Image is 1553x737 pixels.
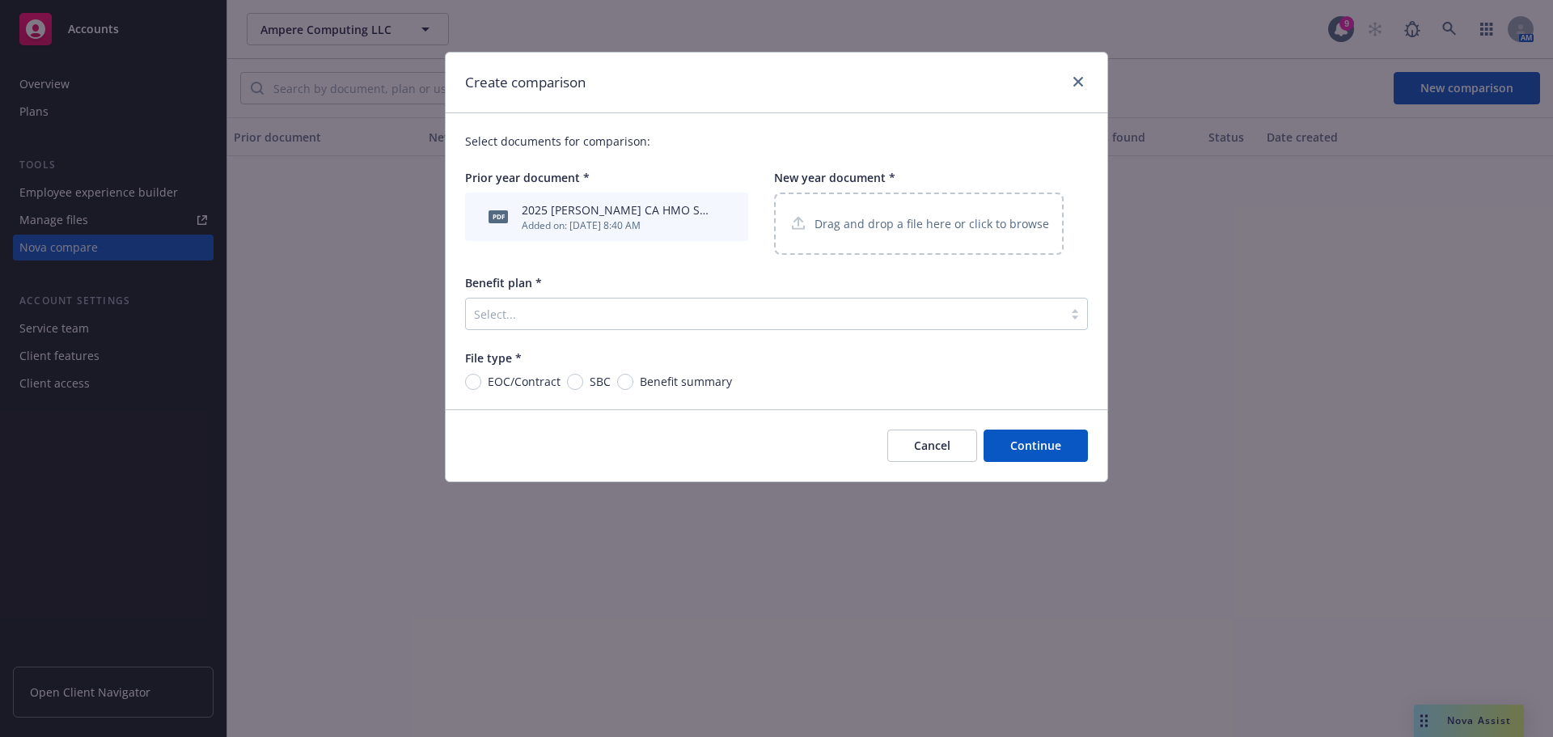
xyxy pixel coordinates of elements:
[522,201,713,218] div: 2025 [PERSON_NAME] CA HMO SBC Ampere Computing.pdf
[815,215,1049,232] p: Drag and drop a file here or click to browse
[488,373,561,390] span: EOC/Contract
[774,170,895,185] span: New year document *
[465,133,1088,150] p: Select documents for comparison:
[522,218,713,232] div: Added on: [DATE] 8:40 AM
[887,430,977,462] button: Cancel
[465,350,522,366] span: File type *
[590,373,611,390] span: SBC
[567,374,583,390] input: SBC
[617,374,633,390] input: Benefit summary
[984,430,1088,462] button: Continue
[465,374,481,390] input: EOC/Contract
[465,72,586,93] h1: Create comparison
[774,193,1064,255] div: Drag and drop a file here or click to browse
[489,210,508,222] span: pdf
[640,373,732,390] span: Benefit summary
[1068,72,1088,91] a: close
[719,209,732,226] button: archive file
[465,275,542,290] span: Benefit plan *
[465,170,590,185] span: Prior year document *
